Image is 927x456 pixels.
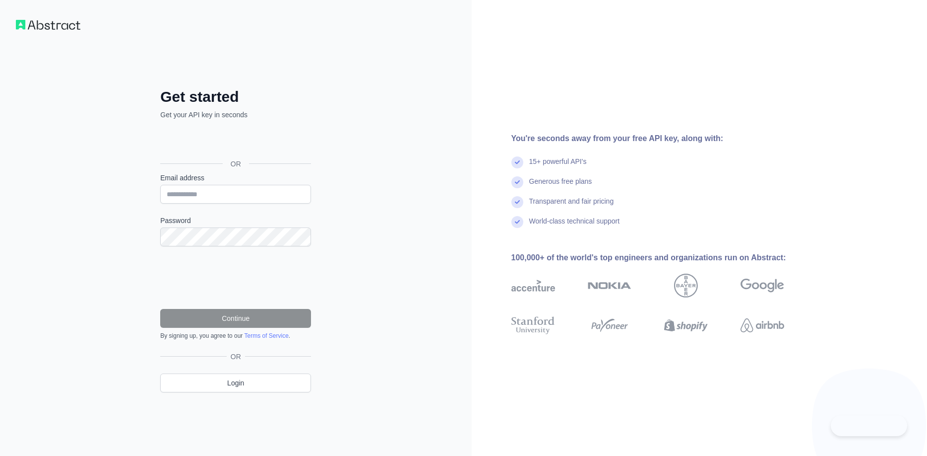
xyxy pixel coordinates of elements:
iframe: reCAPTCHA [160,258,311,297]
img: check mark [511,196,523,208]
img: bayer [674,274,698,298]
div: 100,000+ of the world's top engineers and organizations run on Abstract: [511,252,816,264]
label: Password [160,216,311,226]
img: stanford university [511,314,555,336]
h2: Get started [160,88,311,106]
iframe: Toggle Customer Support [831,415,907,436]
img: Workflow [16,20,80,30]
div: Generous free plans [529,176,592,196]
div: World-class technical support [529,216,620,236]
img: check mark [511,156,523,168]
div: 15+ powerful API's [529,156,587,176]
div: Σύνδεση μέσω Google. Ανοίγει σε νέα καρτέλα [160,131,309,152]
iframe: Κουμπί "Σύνδεση μέσω Google" [155,131,314,152]
img: payoneer [588,314,631,336]
button: Continue [160,309,311,328]
a: Login [160,374,311,392]
div: Transparent and fair pricing [529,196,614,216]
img: google [741,274,784,298]
a: Terms of Service [244,332,288,339]
span: OR [227,352,245,362]
p: Get your API key in seconds [160,110,311,120]
div: You're seconds away from your free API key, along with: [511,133,816,145]
img: shopify [664,314,708,336]
span: OR [223,159,249,169]
img: accenture [511,274,555,298]
img: check mark [511,176,523,188]
div: By signing up, you agree to our . [160,332,311,340]
label: Email address [160,173,311,183]
img: nokia [588,274,631,298]
img: check mark [511,216,523,228]
img: airbnb [741,314,784,336]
